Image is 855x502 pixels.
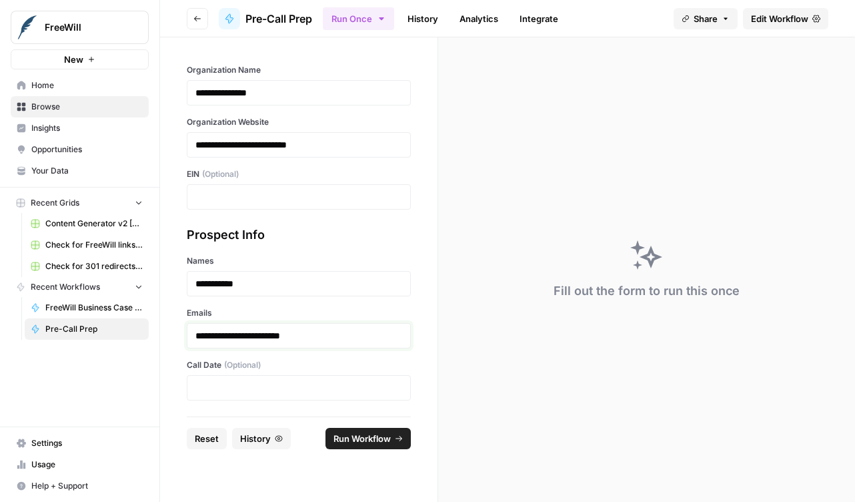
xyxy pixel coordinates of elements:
a: Opportunities [11,139,149,160]
a: Pre-Call Prep [219,8,312,29]
span: Home [31,79,143,91]
a: History [399,8,446,29]
span: (Optional) [202,168,239,180]
span: Check for 301 redirects on page Grid [45,260,143,272]
button: Recent Grids [11,193,149,213]
span: History [240,432,271,445]
a: Home [11,75,149,96]
a: Your Data [11,160,149,182]
label: Names [187,255,411,267]
span: Content Generator v2 [DRAFT] Test [45,218,143,230]
a: Settings [11,433,149,454]
span: Insights [31,122,143,134]
div: Prospect Info [187,226,411,244]
span: Check for FreeWill links on partner's external website [45,239,143,251]
span: Opportunities [31,144,143,156]
label: Emails [187,307,411,319]
button: Help + Support [11,475,149,497]
div: Fill out the form to run this once [554,282,740,300]
button: Run Once [323,7,394,30]
span: New [64,53,83,66]
button: New [11,49,149,69]
a: Integrate [512,8,566,29]
span: Usage [31,459,143,471]
label: Organization Name [187,64,411,76]
span: (Optional) [224,359,261,371]
button: Workspace: FreeWill [11,11,149,44]
button: Reset [187,428,227,449]
span: Recent Workflows [31,281,100,293]
span: Pre-Call Prep [45,323,143,335]
span: FreeWill Business Case Generator v2 [45,302,143,314]
button: History [232,428,291,449]
a: Analytics [452,8,506,29]
img: FreeWill Logo [15,15,39,39]
a: Edit Workflow [743,8,828,29]
label: Call Date [187,359,411,371]
label: EIN [187,168,411,180]
label: Organization Website [187,116,411,128]
span: Help + Support [31,480,143,492]
a: Check for 301 redirects on page Grid [25,256,149,277]
button: Run Workflow [325,428,411,449]
a: FreeWill Business Case Generator v2 [25,297,149,318]
span: Browse [31,101,143,113]
span: Pre-Call Prep [245,11,312,27]
span: Share [694,12,718,25]
a: Pre-Call Prep [25,318,149,340]
a: Content Generator v2 [DRAFT] Test [25,213,149,234]
button: Recent Workflows [11,277,149,297]
span: Your Data [31,165,143,177]
a: Check for FreeWill links on partner's external website [25,234,149,256]
a: Usage [11,454,149,475]
a: Insights [11,117,149,139]
a: Browse [11,96,149,117]
span: Edit Workflow [751,12,808,25]
button: Share [674,8,738,29]
span: Recent Grids [31,197,79,209]
span: Settings [31,437,143,449]
span: FreeWill [45,21,125,34]
span: Run Workflow [333,432,391,445]
span: Reset [195,432,219,445]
